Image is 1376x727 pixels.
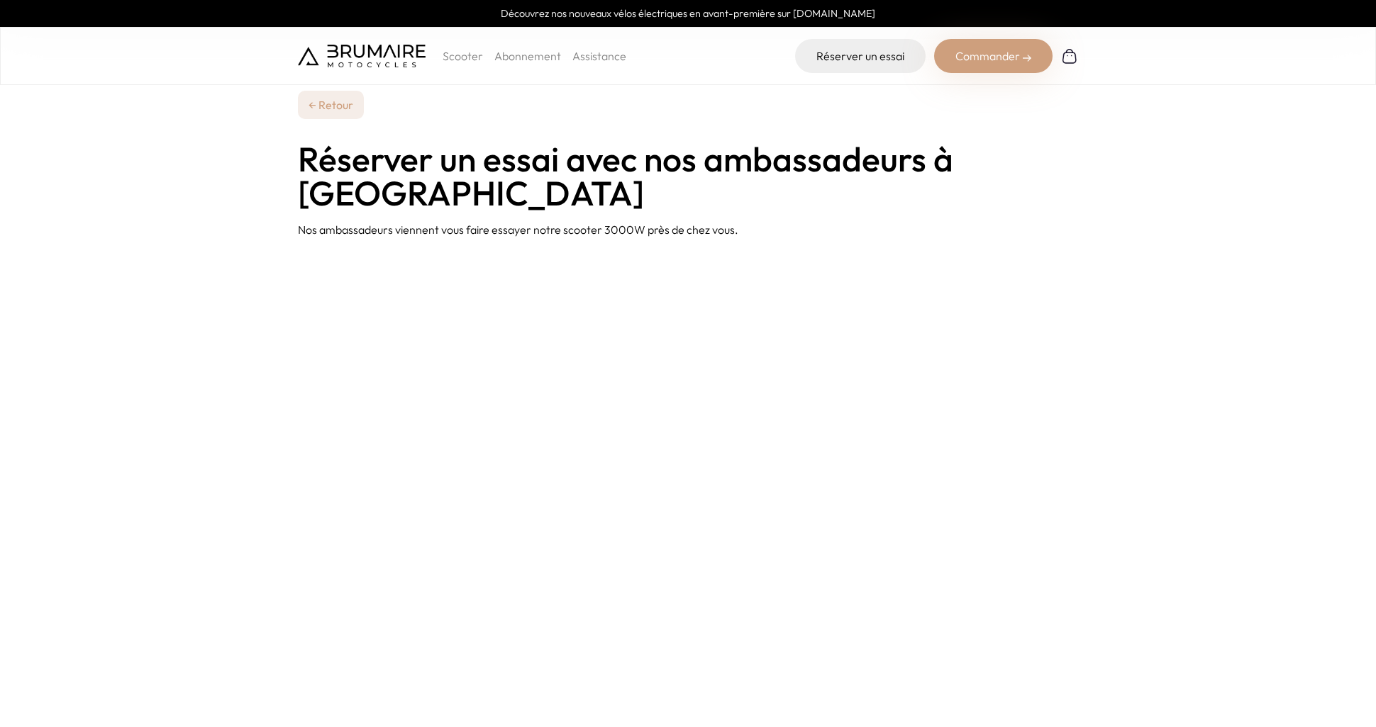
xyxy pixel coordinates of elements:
[934,39,1053,73] div: Commander
[298,272,610,718] iframe: Select a Date & Time - Calendly
[795,39,926,73] a: Réserver un essai
[443,47,483,64] p: Scooter
[298,142,1078,210] h1: Réserver un essai avec nos ambassadeurs à [GEOGRAPHIC_DATA]
[298,91,364,119] a: ← Retour
[298,45,426,67] img: Brumaire Motocycles
[1061,47,1078,64] img: Panier
[494,49,561,63] a: Abonnement
[572,49,626,63] a: Assistance
[298,221,1078,238] p: Nos ambassadeurs viennent vous faire essayer notre scooter 3000W près de chez vous.
[1023,54,1031,62] img: right-arrow-2.png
